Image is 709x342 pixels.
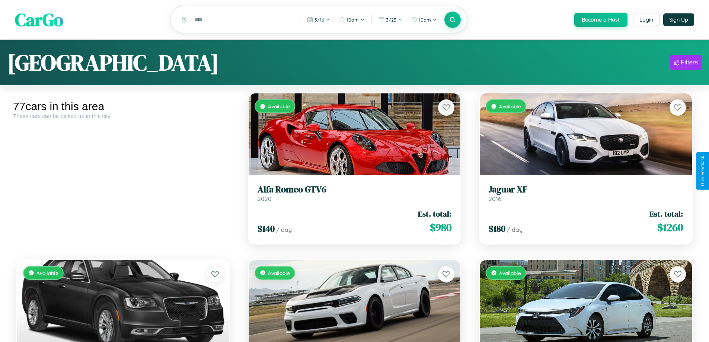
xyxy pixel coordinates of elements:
span: Available [499,270,521,276]
span: CarGo [15,7,63,32]
span: $ 1260 [657,220,683,235]
span: 2016 [489,195,501,202]
span: 10am [419,17,431,23]
button: Login [633,13,660,26]
span: Available [499,103,521,109]
div: These cars can be picked up in this city. [13,113,233,119]
button: Sign Up [663,13,694,26]
span: 3 / 23 [386,17,396,23]
span: 10am [346,17,359,23]
a: Alfa Romeo GTV62020 [258,184,452,202]
span: $ 980 [430,220,451,235]
div: Filters [681,59,698,66]
h3: Alfa Romeo GTV6 [258,184,452,195]
span: $ 180 [489,223,505,235]
span: Available [268,270,290,276]
span: Est. total: [649,208,683,219]
span: Available [268,103,290,109]
button: 10am [408,14,441,26]
button: 3/23 [375,14,406,26]
div: Give Feedback [700,156,705,186]
div: 77 cars in this area [13,100,233,113]
span: Available [36,270,58,276]
span: $ 140 [258,223,275,235]
button: Become a Host [574,13,627,27]
span: / day [507,226,523,233]
span: / day [276,226,292,233]
h1: [GEOGRAPHIC_DATA] [7,47,219,78]
button: Filters [670,55,702,70]
h3: Jaguar XF [489,184,683,195]
button: 10am [335,14,368,26]
button: 3/16 [303,14,334,26]
span: 3 / 16 [314,17,324,23]
span: Est. total: [418,208,451,219]
span: 2020 [258,195,272,202]
a: Jaguar XF2016 [489,184,683,202]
